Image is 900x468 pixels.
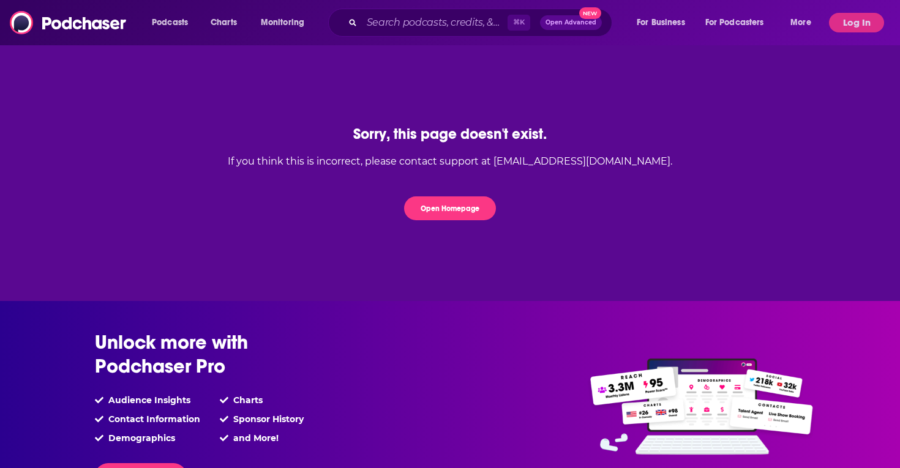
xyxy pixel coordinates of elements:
button: open menu [628,13,700,32]
button: open menu [782,13,827,32]
button: open menu [697,13,782,32]
input: Search podcasts, credits, & more... [362,13,508,32]
a: Charts [203,13,244,32]
li: Demographics [95,433,200,444]
li: Sponsor History [220,414,304,425]
span: New [579,7,601,19]
h2: Unlock more with Podchaser Pro [95,330,340,378]
span: For Podcasters [705,14,764,31]
button: Open Homepage [404,196,496,220]
button: open menu [143,13,204,32]
li: Charts [220,395,304,406]
button: Open AdvancedNew [540,15,602,30]
span: For Business [637,14,685,31]
button: open menu [252,13,320,32]
span: Monitoring [261,14,304,31]
span: Podcasts [152,14,188,31]
div: If you think this is incorrect, please contact support at [EMAIL_ADDRESS][DOMAIN_NAME]. [228,155,672,167]
span: Open Advanced [546,20,596,26]
img: Podchaser - Follow, Share and Rate Podcasts [10,11,127,34]
span: Charts [211,14,237,31]
div: Search podcasts, credits, & more... [340,9,624,37]
span: ⌘ K [508,15,530,31]
span: More [790,14,811,31]
button: Log In [829,13,884,32]
li: and More! [220,433,304,444]
img: Pro Features [584,358,820,456]
li: Contact Information [95,414,200,425]
li: Audience Insights [95,395,200,406]
div: Sorry, this page doesn't exist. [228,125,672,143]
